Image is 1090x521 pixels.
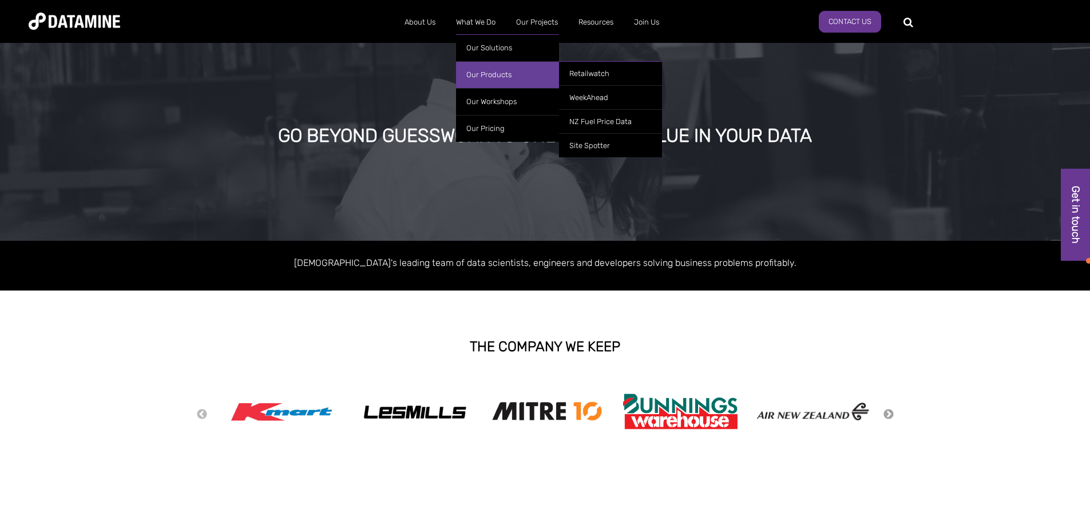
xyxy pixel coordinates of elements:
[819,11,881,33] a: Contact Us
[623,390,738,433] img: Bunnings Warehouse
[456,88,559,115] a: Our Workshops
[559,61,662,85] a: Retailwatch
[456,34,559,61] a: Our Solutions
[225,377,339,446] img: Kmart logo
[559,133,662,157] a: Site Spotter
[506,7,568,37] a: Our Projects
[756,400,870,423] img: airnewzealand
[196,408,208,421] button: Previous
[456,61,559,88] a: Our Products
[559,85,662,109] a: WeekAhead
[568,7,624,37] a: Resources
[358,401,472,422] img: Les Mills Logo
[1061,169,1090,261] a: Get in touch
[456,115,559,142] a: Our Pricing
[29,13,120,30] img: Datamine
[446,7,506,37] a: What We Do
[219,255,871,271] p: [DEMOGRAPHIC_DATA]'s leading team of data scientists, engineers and developers solving business p...
[490,398,605,424] img: Mitre 10
[470,339,620,355] strong: THE COMPANY WE KEEP
[394,7,446,37] a: About Us
[559,109,662,133] a: NZ Fuel Price Data
[124,126,966,146] div: GO BEYOND GUESSWORK TO UNLOCK THE VALUE IN YOUR DATA
[883,408,894,421] button: Next
[624,7,669,37] a: Join Us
